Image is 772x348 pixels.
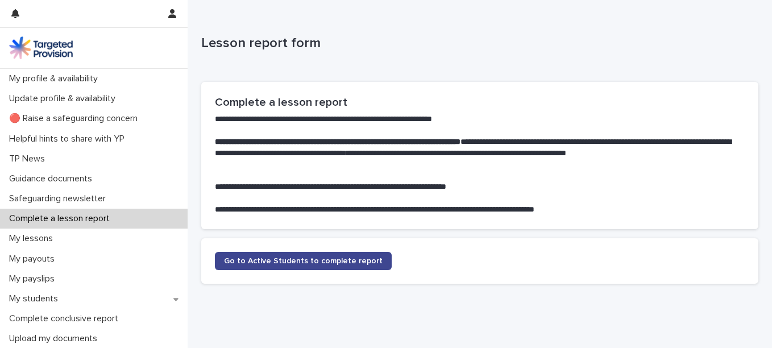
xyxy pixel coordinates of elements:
p: TP News [5,154,54,164]
h2: Complete a lesson report [215,96,745,109]
p: Complete a lesson report [5,213,119,224]
img: M5nRWzHhSzIhMunXDL62 [9,36,73,59]
p: Update profile & availability [5,93,124,104]
p: Safeguarding newsletter [5,193,115,204]
p: My students [5,293,67,304]
p: My payslips [5,274,64,284]
p: Complete conclusive report [5,313,127,324]
a: Go to Active Students to complete report [215,252,392,270]
p: Upload my documents [5,333,106,344]
p: My profile & availability [5,73,107,84]
p: My payouts [5,254,64,264]
p: 🔴 Raise a safeguarding concern [5,113,147,124]
p: Helpful hints to share with YP [5,134,134,144]
span: Go to Active Students to complete report [224,257,383,265]
p: My lessons [5,233,62,244]
p: Guidance documents [5,173,101,184]
p: Lesson report form [201,35,754,52]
